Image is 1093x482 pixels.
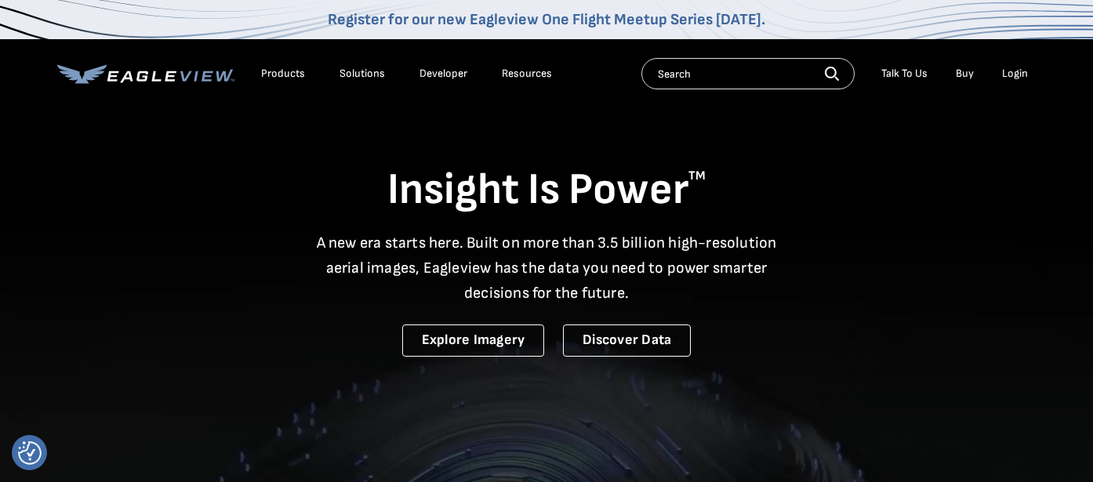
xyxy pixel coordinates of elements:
h1: Insight Is Power [57,163,1036,218]
div: Products [261,67,305,81]
a: Buy [956,67,974,81]
p: A new era starts here. Built on more than 3.5 billion high-resolution aerial images, Eagleview ha... [307,230,786,306]
button: Consent Preferences [18,441,42,465]
div: Solutions [340,67,385,81]
img: Revisit consent button [18,441,42,465]
sup: TM [688,169,706,183]
input: Search [641,58,855,89]
div: Talk To Us [881,67,928,81]
a: Register for our new Eagleview One Flight Meetup Series [DATE]. [328,10,765,29]
a: Explore Imagery [402,324,545,357]
a: Discover Data [563,324,691,357]
a: Developer [419,67,467,81]
div: Login [1002,67,1028,81]
div: Resources [502,67,552,81]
